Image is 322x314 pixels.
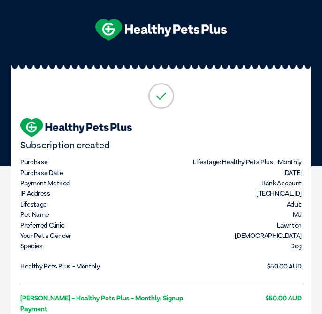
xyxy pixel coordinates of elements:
[20,241,160,251] dt: Species
[162,188,302,199] dd: [TECHNICAL_ID]
[162,168,302,178] dd: [DATE]
[95,19,227,41] img: hpp-logo-landscape-green-white.png
[20,199,160,209] dt: Lifestage
[20,168,160,178] dt: Purchase Date
[20,293,189,314] dt: [PERSON_NAME] - Healthy Pets Plus - Monthly: Signup payment
[20,157,160,167] dt: Purchase
[162,199,302,209] dd: Adult
[162,230,302,241] dd: [DEMOGRAPHIC_DATA]
[20,188,160,199] dt: IP Address
[162,220,302,230] dd: Lawnton
[20,261,160,271] dt: Healthy Pets Plus - Monthly
[20,118,132,137] img: hpp-logo
[162,261,302,271] dd: $50.00 AUD
[162,241,302,251] dd: Dog
[20,220,160,230] dt: Preferred Clinic
[20,140,302,151] p: Subscription created
[195,293,302,303] dd: $50.00 AUD
[162,178,302,188] dd: Bank Account
[162,209,302,220] dd: MJ
[20,178,160,188] dt: Payment Method
[20,209,160,220] dt: Pet Name
[162,157,302,167] dd: Lifestage: Healthy Pets Plus - Monthly
[20,230,160,241] dt: Your pet's gender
